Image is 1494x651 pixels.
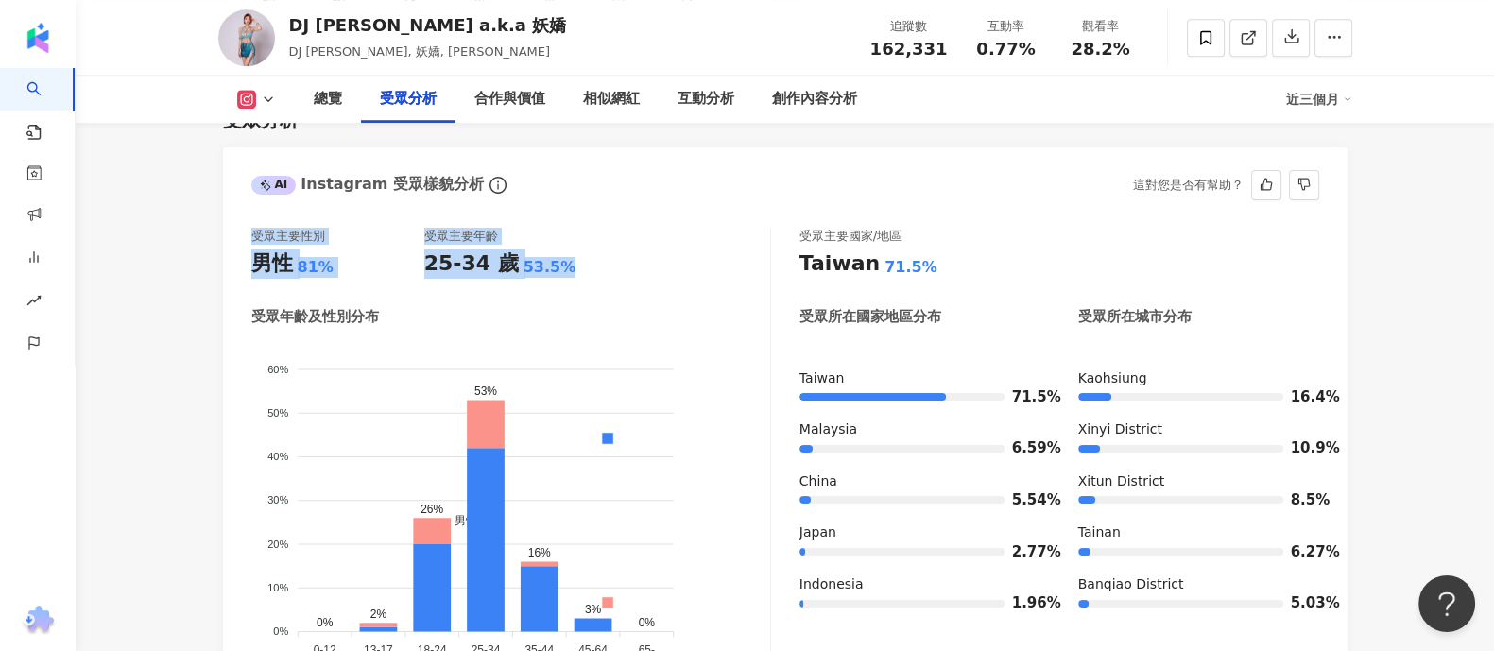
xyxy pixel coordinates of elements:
[1286,84,1352,114] div: 近三個月
[799,523,1040,542] div: Japan
[251,307,379,327] div: 受眾年齡及性別分布
[314,88,342,111] div: 總覽
[474,88,545,111] div: 合作與價值
[1065,17,1137,36] div: 觀看率
[424,249,519,279] div: 25-34 歲
[26,68,64,142] a: search
[289,44,550,59] span: DJ [PERSON_NAME], 妖嬌, [PERSON_NAME]
[1291,441,1319,455] span: 10.9%
[1291,596,1319,610] span: 5.03%
[1291,493,1319,507] span: 8.5%
[1291,545,1319,559] span: 6.27%
[870,39,948,59] span: 162,331
[1078,575,1319,594] div: Banqiao District
[799,472,1040,491] div: China
[487,174,509,197] span: info-circle
[524,257,576,278] div: 53.5%
[380,88,437,111] div: 受眾分析
[23,23,53,53] img: logo icon
[870,17,948,36] div: 追蹤數
[884,257,937,278] div: 71.5%
[1012,545,1040,559] span: 2.77%
[1078,369,1319,388] div: Kaohsiung
[1012,493,1040,507] span: 5.54%
[1078,523,1319,542] div: Tainan
[1012,596,1040,610] span: 1.96%
[1078,472,1319,491] div: Xitun District
[267,363,288,374] tspan: 60%
[1291,390,1319,404] span: 16.4%
[267,538,288,549] tspan: 20%
[678,88,734,111] div: 互動分析
[970,17,1042,36] div: 互動率
[1297,178,1311,191] span: dislike
[799,249,880,279] div: Taiwan
[976,40,1035,59] span: 0.77%
[424,228,498,245] div: 受眾主要年齡
[251,174,484,195] div: Instagram 受眾樣貌分析
[20,606,57,636] img: chrome extension
[1418,575,1475,632] iframe: Help Scout Beacon - Open
[799,420,1040,439] div: Malaysia
[799,228,902,245] div: 受眾主要國家/地區
[26,282,42,324] span: rise
[273,625,288,637] tspan: 0%
[1133,171,1244,199] div: 這對您是否有幫助？
[799,575,1040,594] div: Indonesia
[799,369,1040,388] div: Taiwan
[251,176,297,195] div: AI
[1078,307,1192,327] div: 受眾所在城市分布
[1012,390,1040,404] span: 71.5%
[1012,441,1040,455] span: 6.59%
[218,9,275,66] img: KOL Avatar
[251,249,293,279] div: 男性
[1078,420,1319,439] div: Xinyi District
[298,257,334,278] div: 81%
[251,228,325,245] div: 受眾主要性別
[583,88,640,111] div: 相似網紅
[1071,40,1129,59] span: 28.2%
[267,581,288,592] tspan: 10%
[772,88,857,111] div: 創作內容分析
[267,407,288,419] tspan: 50%
[289,13,567,37] div: DJ [PERSON_NAME] a.k.a 妖嬌
[267,451,288,462] tspan: 40%
[440,514,477,527] span: 男性
[799,307,941,327] div: 受眾所在國家地區分布
[1260,178,1273,191] span: like
[267,494,288,505] tspan: 30%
